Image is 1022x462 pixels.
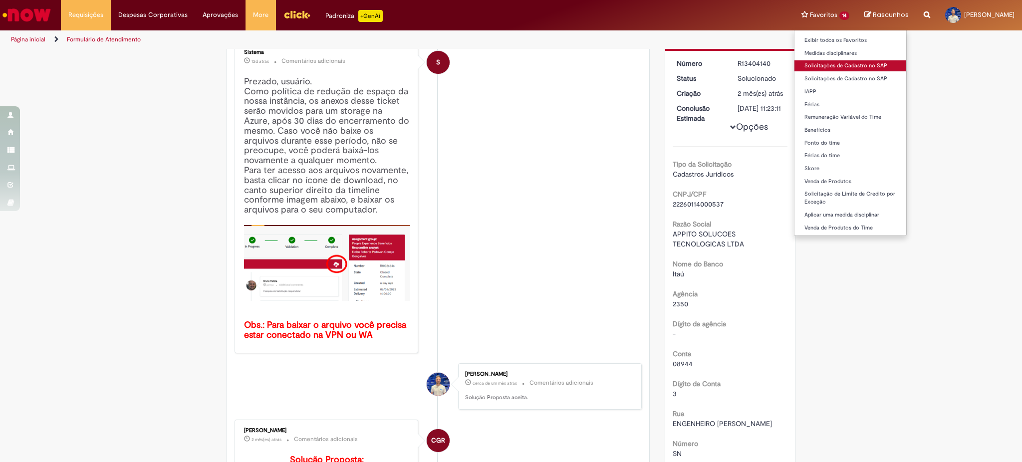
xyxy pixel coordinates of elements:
[473,380,517,386] time: 19/08/2025 14:23:48
[252,58,269,64] span: 12d atrás
[794,99,906,110] a: Férias
[431,429,445,453] span: CGR
[794,125,906,136] a: Benefícios
[465,394,631,402] p: Solução Proposta aceita.
[244,319,409,341] b: Obs.: Para baixar o arquivo você precisa estar conectado na VPN ou WA
[794,163,906,174] a: Skore
[794,73,906,84] a: Solicitações de Cadastro no SAP
[244,428,410,434] div: [PERSON_NAME]
[794,112,906,123] a: Remuneração Variável do Time
[465,371,631,377] div: [PERSON_NAME]
[673,160,732,169] b: Tipo da Solicitação
[436,50,440,74] span: S
[673,359,693,368] span: 08944
[839,11,849,20] span: 14
[11,35,45,43] a: Página inicial
[427,373,450,396] div: Julio Cesar Cioni
[794,138,906,149] a: Ponto do time
[873,10,909,19] span: Rascunhos
[794,60,906,71] a: Solicitações de Cadastro no SAP
[673,190,706,199] b: CNPJ/CPF
[810,10,837,20] span: Favoritos
[529,379,593,387] small: Comentários adicionais
[673,170,734,179] span: Cadastros Jurídicos
[794,223,906,233] a: Venda de Produtos do Time
[252,437,281,443] span: 2 mês(es) atrás
[738,73,784,83] div: Solucionado
[669,88,731,98] dt: Criação
[473,380,517,386] span: cerca de um mês atrás
[673,389,677,398] span: 3
[738,58,784,68] div: R13404140
[673,269,684,278] span: Itaú
[794,210,906,221] a: Aplicar uma medida disciplinar
[673,289,698,298] b: Agência
[794,48,906,59] a: Medidas disciplinares
[118,10,188,20] span: Despesas Corporativas
[673,200,724,209] span: 22260114000537
[252,58,269,64] time: 19/09/2025 01:41:36
[673,299,688,308] span: 2350
[738,89,783,98] time: 12/08/2025 14:53:03
[244,225,410,301] img: x_mdbda_azure_blob.picture2.png
[253,10,268,20] span: More
[794,30,907,236] ul: Favoritos
[67,35,141,43] a: Formulário de Atendimento
[203,10,238,20] span: Aprovações
[294,435,358,444] small: Comentários adicionais
[244,77,410,340] h4: Prezado, usuário. Como política de redução de espaço da nossa instância, os anexos desse ticket s...
[1,5,52,25] img: ServiceNow
[252,437,281,443] time: 13/08/2025 09:22:29
[673,319,726,328] b: Dígito da agência
[964,10,1015,19] span: [PERSON_NAME]
[794,35,906,46] a: Exibir todos os Favoritos
[669,73,731,83] dt: Status
[673,449,682,458] span: SN
[669,103,731,123] dt: Conclusão Estimada
[283,7,310,22] img: click_logo_yellow_360x200.png
[673,329,676,338] span: -
[794,176,906,187] a: Venda de Produtos
[281,57,345,65] small: Comentários adicionais
[7,30,674,49] ul: Trilhas de página
[673,439,698,448] b: Número
[794,189,906,207] a: Solicitação de Limite de Credito por Exceção
[673,259,723,268] b: Nome do Banco
[325,10,383,22] div: Padroniza
[794,150,906,161] a: Férias do time
[673,230,744,248] span: APPITO SOLUCOES TECNOLOGICAS LTDA
[673,220,711,229] b: Razão Social
[738,89,783,98] span: 2 mês(es) atrás
[673,419,772,428] span: ENGENHEIRO [PERSON_NAME]
[738,103,784,113] div: [DATE] 11:23:11
[68,10,103,20] span: Requisições
[244,49,410,55] div: Sistema
[669,58,731,68] dt: Número
[673,349,691,358] b: Conta
[738,88,784,98] div: 12/08/2025 14:53:03
[427,429,450,452] div: Camila Garcia Rafael
[864,10,909,20] a: Rascunhos
[673,379,721,388] b: Dígito da Conta
[427,51,450,74] div: System
[673,409,684,418] b: Rua
[358,10,383,22] p: +GenAi
[794,86,906,97] a: IAPP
